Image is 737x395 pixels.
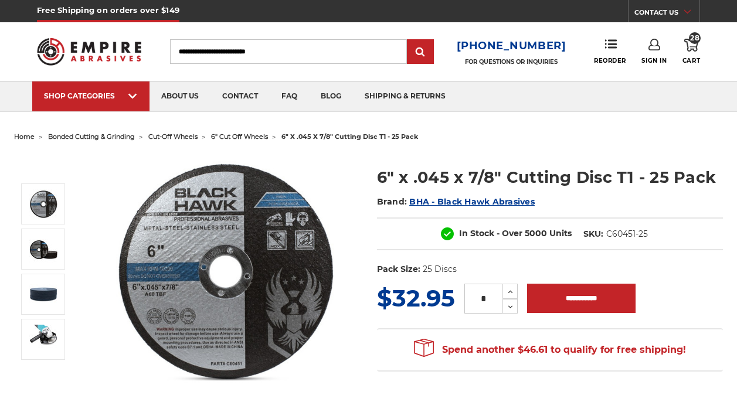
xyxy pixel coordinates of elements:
[29,189,58,219] img: 6" x .045 x 7/8" Cutting Disc T1
[29,234,58,264] img: 6" x .045 x 7/8" Cut Off wheel
[270,81,309,111] a: faq
[549,228,572,239] span: Units
[309,81,353,111] a: blog
[377,263,420,275] dt: Pack Size:
[689,32,701,44] span: 28
[37,31,141,72] img: Empire Abrasives
[682,39,700,64] a: 28 Cart
[423,263,457,275] dd: 25 Discs
[525,228,547,239] span: 5000
[353,81,457,111] a: shipping & returns
[44,91,138,100] div: SHOP CATEGORIES
[457,38,566,55] a: [PHONE_NUMBER]
[583,228,603,240] dt: SKU:
[48,132,135,141] a: bonded cutting & grinding
[281,132,418,141] span: 6" x .045 x 7/8" cutting disc t1 - 25 pack
[409,196,535,207] a: BHA - Black Hawk Abrasives
[211,132,268,141] a: 6" cut off wheels
[459,228,494,239] span: In Stock
[682,57,700,64] span: Cart
[377,284,455,312] span: $32.95
[29,280,58,309] img: 6" x .045 x 7/8" Cut Off Disks 25 Pack
[634,6,699,22] a: CONTACT US
[606,228,648,240] dd: C60451-25
[497,228,522,239] span: - Over
[414,344,686,355] span: Spend another $46.61 to qualify for free shipping!
[377,166,723,189] h1: 6" x .045 x 7/8" Cutting Disc T1 - 25 Pack
[148,132,198,141] a: cut-off wheels
[108,154,343,388] img: 6" x .045 x 7/8" Cutting Disc T1
[457,58,566,66] p: FOR QUESTIONS OR INQUIRIES
[641,57,667,64] span: Sign In
[14,132,35,141] a: home
[210,81,270,111] a: contact
[150,81,210,111] a: about us
[377,196,407,207] span: Brand:
[409,40,432,64] input: Submit
[594,39,626,64] a: Reorder
[594,57,626,64] span: Reorder
[29,325,58,354] img: 6 inch metal cutting angle grinder cut off wheel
